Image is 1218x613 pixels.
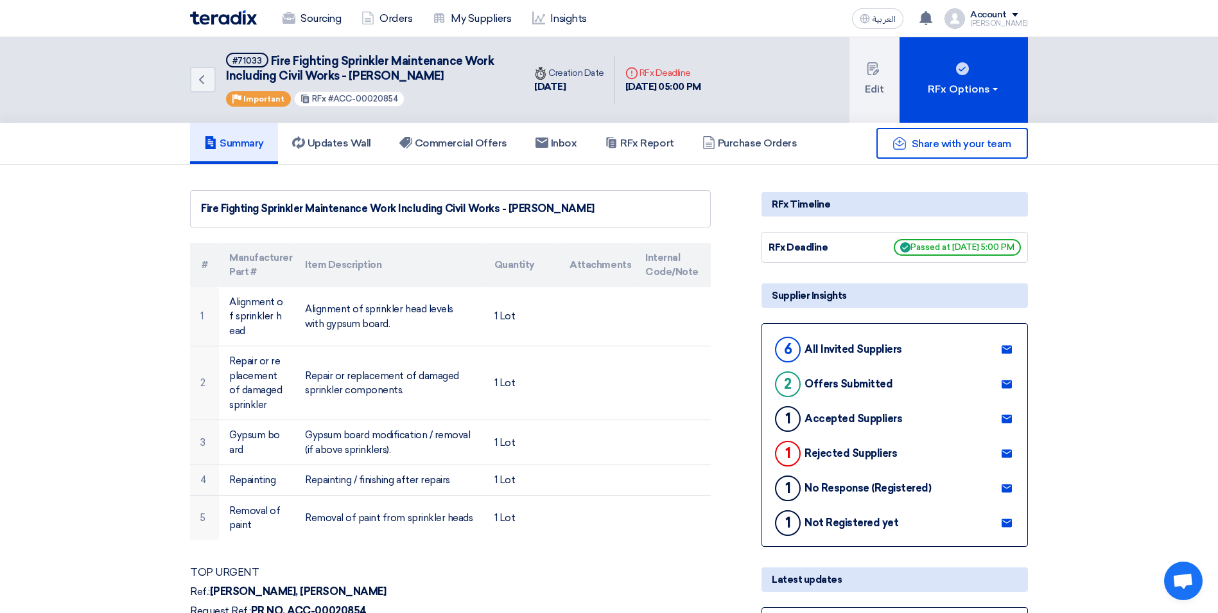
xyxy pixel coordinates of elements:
td: 1 Lot [484,420,560,465]
div: Supplier Insights [761,283,1028,308]
td: Alignment of sprinkler head [219,287,295,346]
div: Latest updates [761,567,1028,592]
td: 3 [190,420,219,465]
div: 2 [775,371,801,397]
span: #ACC-00020854 [328,94,399,103]
div: Account [970,10,1007,21]
button: RFx Options [900,37,1028,123]
a: Orders [351,4,422,33]
button: Edit [849,37,900,123]
th: Manufacturer Part # [219,243,295,287]
th: Item Description [295,243,483,287]
h5: Inbox [535,137,577,150]
div: 1 [775,406,801,432]
div: [DATE] [534,80,604,94]
td: 5 [190,495,219,540]
img: Teradix logo [190,10,257,25]
span: Share with your team [912,138,1011,150]
td: 1 Lot [484,495,560,540]
div: No Response (Registered) [805,482,931,494]
div: 1 [775,510,801,536]
div: 6 [775,337,801,362]
td: 1 Lot [484,346,560,420]
a: RFx Report [591,123,688,164]
a: Purchase Orders [688,123,812,164]
td: Removal of paint from sprinkler heads [295,495,483,540]
div: [PERSON_NAME] [970,20,1028,27]
p: Ref.: [190,585,711,598]
h5: Summary [204,137,264,150]
a: Summary [190,123,278,164]
span: Important [243,94,284,103]
div: [DATE] 05:00 PM [625,80,701,94]
a: Commercial Offers [385,123,521,164]
td: Gypsum board [219,420,295,465]
th: Quantity [484,243,560,287]
h5: RFx Report [605,137,674,150]
td: Repair or replacement of damaged sprinkler components. [295,346,483,420]
div: RFx Deadline [769,240,865,255]
button: العربية [852,8,903,29]
td: 1 Lot [484,287,560,346]
div: RFx Timeline [761,192,1028,217]
td: Gypsum board modification / removal (if above sprinklers). [295,420,483,465]
div: RFx Options [928,82,1000,97]
span: RFx [312,94,326,103]
a: Updates Wall [278,123,385,164]
h5: Fire Fighting Sprinkler Maintenance Work Including Civil Works - Aziz Mall Jeddah [226,53,509,84]
div: 1 [775,475,801,501]
td: 1 [190,287,219,346]
div: Offers Submitted [805,378,892,390]
div: Creation Date [534,66,604,80]
span: العربية [873,15,896,24]
div: 1 [775,441,801,466]
td: Removal of paint [219,495,295,540]
h5: Commercial Offers [399,137,507,150]
div: Fire Fighting Sprinkler Maintenance Work Including Civil Works - [PERSON_NAME] [201,201,700,217]
td: 2 [190,346,219,420]
span: Fire Fighting Sprinkler Maintenance Work Including Civil Works - [PERSON_NAME] [226,54,494,83]
div: RFx Deadline [625,66,701,80]
img: profile_test.png [944,8,965,29]
a: My Suppliers [422,4,521,33]
h5: Updates Wall [292,137,371,150]
td: Repainting / finishing after repairs [295,465,483,496]
th: # [190,243,219,287]
a: Open chat [1164,562,1203,600]
span: Passed at [DATE] 5:00 PM [894,239,1021,256]
th: Attachments [559,243,635,287]
a: Sourcing [272,4,351,33]
td: Repainting [219,465,295,496]
td: Repair or replacement of damaged sprinkler [219,346,295,420]
td: 1 Lot [484,465,560,496]
a: Insights [522,4,597,33]
div: Accepted Suppliers [805,413,902,425]
h5: Purchase Orders [702,137,797,150]
th: Internal Code/Note [635,243,711,287]
td: Alignment of sprinkler head levels with gypsum board. [295,287,483,346]
div: Rejected Suppliers [805,447,897,459]
div: All Invited Suppliers [805,343,902,355]
p: TOP URGENT [190,566,711,579]
td: 4 [190,465,219,496]
a: Inbox [521,123,591,164]
div: Not Registered yet [805,517,898,529]
strong: [PERSON_NAME], [PERSON_NAME] [210,585,387,598]
div: #71033 [232,57,262,65]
